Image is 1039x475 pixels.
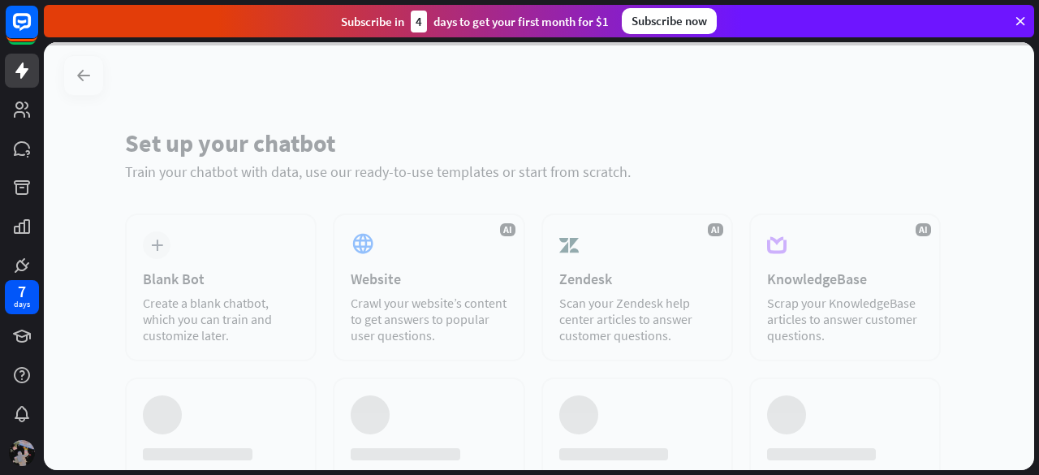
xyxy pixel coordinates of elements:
[18,284,26,299] div: 7
[341,11,609,32] div: Subscribe in days to get your first month for $1
[14,299,30,310] div: days
[622,8,717,34] div: Subscribe now
[411,11,427,32] div: 4
[5,280,39,314] a: 7 days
